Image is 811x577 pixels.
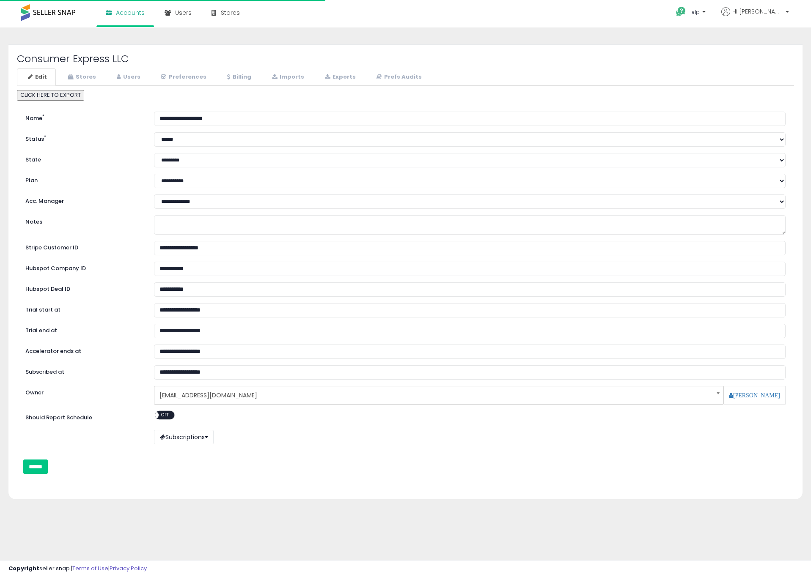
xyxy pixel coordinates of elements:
a: Exports [314,68,365,86]
label: Subscribed at [19,365,148,376]
label: Acc. Manager [19,194,148,205]
a: Prefs Audits [366,68,431,86]
label: State [19,153,148,164]
span: Accounts [116,8,145,17]
label: Hubspot Company ID [19,262,148,273]
label: Hubspot Deal ID [19,282,148,293]
span: Help [688,8,700,16]
button: Subscriptions [154,430,214,444]
i: Get Help [676,6,686,17]
span: Users [175,8,192,17]
h2: Consumer Express LLC [17,53,794,64]
span: [EMAIL_ADDRESS][DOMAIN_NAME] [159,388,707,402]
label: Trial start at [19,303,148,314]
a: [PERSON_NAME] [729,392,780,398]
a: Billing [216,68,260,86]
button: CLICK HERE TO EXPORT [17,90,84,101]
label: Notes [19,215,148,226]
label: Owner [25,389,44,397]
a: Edit [17,68,56,86]
label: Stripe Customer ID [19,241,148,252]
label: Plan [19,174,148,185]
span: Hi [PERSON_NAME] [732,7,783,16]
a: Imports [261,68,313,86]
span: Stores [221,8,240,17]
label: Trial end at [19,324,148,335]
label: Accelerator ends at [19,345,148,355]
label: Name [19,112,148,123]
a: Stores [57,68,105,86]
a: Users [106,68,149,86]
a: Hi [PERSON_NAME] [721,7,789,26]
label: Should Report Schedule [25,414,92,422]
span: OFF [159,411,173,418]
a: Preferences [150,68,215,86]
label: Status [19,132,148,143]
